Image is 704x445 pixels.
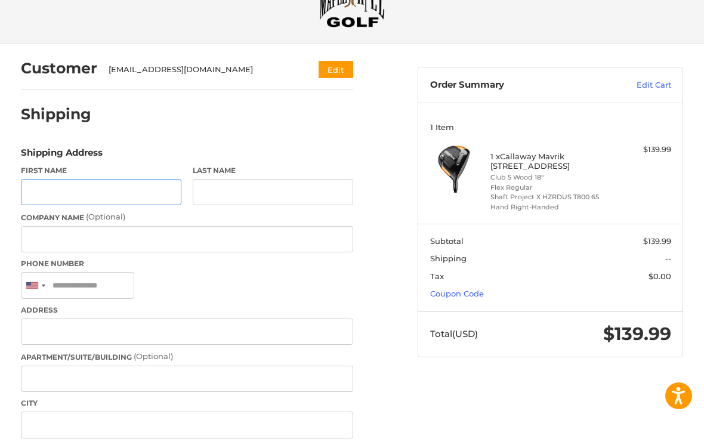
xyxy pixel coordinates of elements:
[490,183,608,193] li: Flex Regular
[21,305,354,316] label: Address
[21,273,49,298] div: United States: +1
[490,152,608,171] h4: 1 x Callaway Mavrik [STREET_ADDRESS]
[134,351,173,361] small: (Optional)
[21,351,354,363] label: Apartment/Suite/Building
[21,211,354,223] label: Company Name
[319,61,353,78] button: Edit
[490,202,608,212] li: Hand Right-Handed
[430,254,467,263] span: Shipping
[86,212,125,221] small: (Optional)
[21,105,91,123] h2: Shipping
[643,236,671,246] span: $139.99
[603,323,671,345] span: $139.99
[594,79,671,91] a: Edit Cart
[193,165,353,176] label: Last Name
[21,146,103,165] legend: Shipping Address
[21,165,181,176] label: First Name
[21,59,97,78] h2: Customer
[430,122,671,132] h3: 1 Item
[430,328,478,339] span: Total (USD)
[21,398,354,409] label: City
[611,144,671,156] div: $139.99
[649,271,671,281] span: $0.00
[430,236,464,246] span: Subtotal
[430,79,595,91] h3: Order Summary
[490,192,608,202] li: Shaft Project X HZRDUS T800 65
[665,254,671,263] span: --
[490,172,608,183] li: Club 5 Wood 18°
[430,271,444,281] span: Tax
[21,258,354,269] label: Phone Number
[430,289,484,298] a: Coupon Code
[109,64,295,76] div: [EMAIL_ADDRESS][DOMAIN_NAME]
